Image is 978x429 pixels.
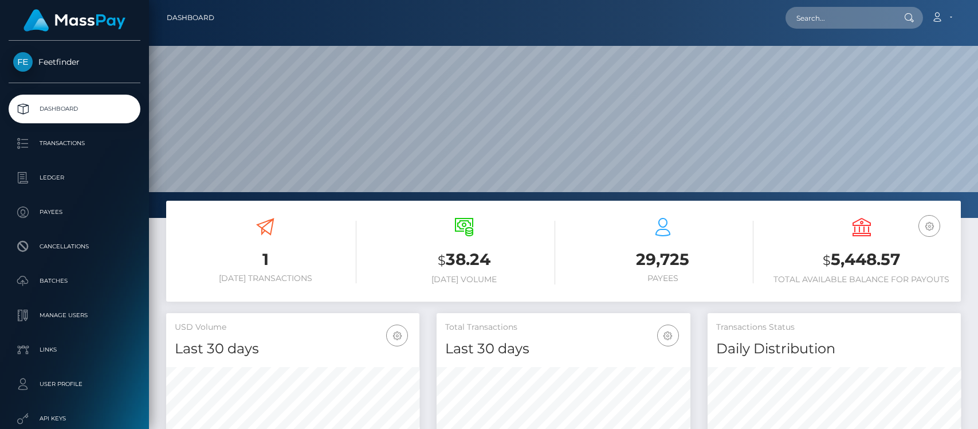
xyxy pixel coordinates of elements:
[9,163,140,192] a: Ledger
[13,307,136,324] p: Manage Users
[438,252,446,268] small: $
[167,6,214,30] a: Dashboard
[374,275,555,284] h6: [DATE] Volume
[175,248,356,271] h3: 1
[13,169,136,186] p: Ledger
[716,322,952,333] h5: Transactions Status
[823,252,831,268] small: $
[771,248,952,272] h3: 5,448.57
[175,322,411,333] h5: USD Volume
[9,336,140,364] a: Links
[13,410,136,427] p: API Keys
[13,100,136,118] p: Dashboard
[13,376,136,393] p: User Profile
[13,204,136,221] p: Payees
[175,274,356,283] h6: [DATE] Transactions
[13,341,136,358] p: Links
[23,9,125,32] img: MassPay Logo
[175,339,411,359] h4: Last 30 days
[9,232,140,261] a: Cancellations
[13,135,136,152] p: Transactions
[13,238,136,255] p: Cancellations
[9,267,140,295] a: Batches
[13,272,136,290] p: Batches
[9,370,140,399] a: User Profile
[572,248,754,271] h3: 29,725
[716,339,952,359] h4: Daily Distribution
[9,301,140,330] a: Manage Users
[9,57,140,67] span: Feetfinder
[572,274,754,283] h6: Payees
[445,322,681,333] h5: Total Transactions
[13,52,33,72] img: Feetfinder
[9,95,140,123] a: Dashboard
[9,129,140,158] a: Transactions
[9,198,140,227] a: Payees
[445,339,681,359] h4: Last 30 days
[374,248,555,272] h3: 38.24
[785,7,893,29] input: Search...
[771,275,952,284] h6: Total Available Balance for Payouts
